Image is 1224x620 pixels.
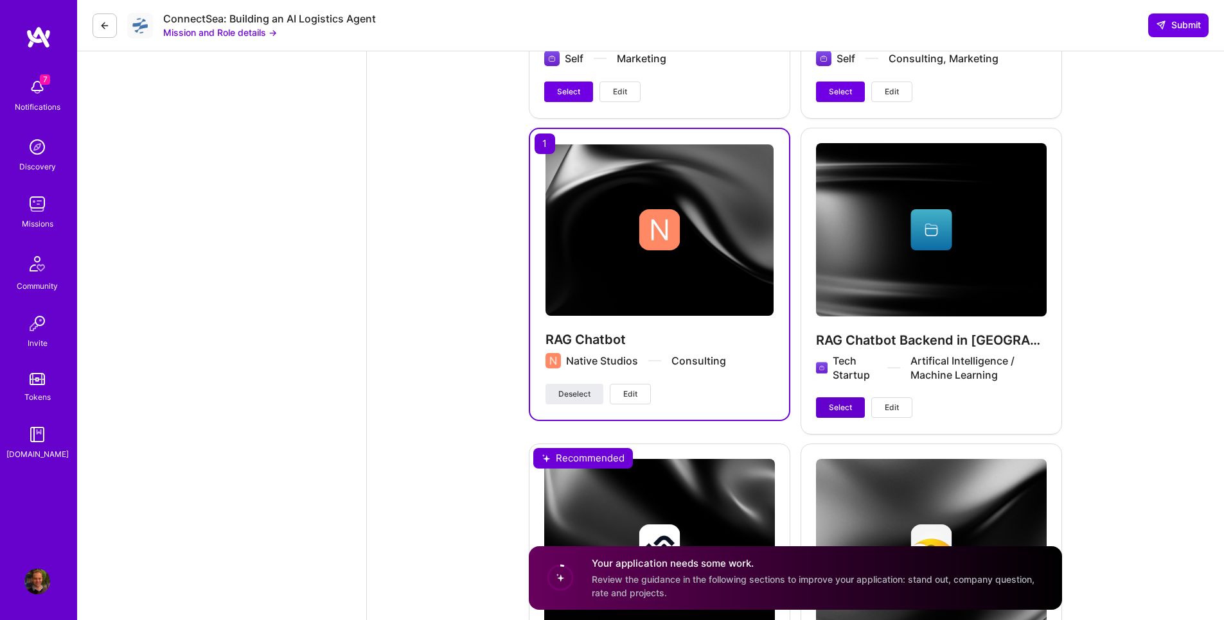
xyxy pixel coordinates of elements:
span: Deselect [558,388,590,400]
div: Tokens [24,390,51,404]
button: Edit [871,82,912,102]
button: Select [544,82,593,102]
span: Edit [613,86,627,98]
span: Edit [623,388,637,400]
img: divider [648,360,661,361]
div: Notifications [15,100,60,114]
img: bell [24,74,50,100]
img: User Avatar [24,569,50,594]
div: Native Studios Consulting [566,354,726,368]
button: Submit [1148,13,1209,37]
i: icon SendLight [1156,20,1166,30]
div: Missions [22,217,53,230]
span: Edit [885,86,899,98]
h4: Your application needs some work. [592,556,1047,570]
span: Select [829,402,852,413]
img: Company Logo [127,13,153,39]
div: Community [17,279,58,293]
span: Select [829,86,852,98]
span: 7 [40,74,50,85]
img: guide book [24,422,50,447]
div: ConnectSea: Building an AI Logistics Agent [163,12,376,26]
div: [DOMAIN_NAME] [6,447,69,461]
img: teamwork [24,191,50,217]
button: Edit [610,384,651,404]
img: tokens [30,373,45,385]
button: Select [816,82,865,102]
div: Discovery [19,160,56,173]
span: Select [557,86,580,98]
img: Company logo [639,209,680,250]
a: User Avatar [21,569,53,594]
button: Edit [871,397,912,418]
img: Community [22,248,53,279]
div: Invite [28,336,48,350]
img: discovery [24,134,50,160]
button: Mission and Role details → [163,26,277,39]
h4: RAG Chatbot [545,331,774,348]
img: cover [545,144,774,315]
img: Invite [24,311,50,336]
button: Edit [599,82,641,102]
button: Deselect [545,384,603,404]
i: icon LeftArrowDark [100,21,110,31]
span: Edit [885,402,899,413]
button: Select [816,397,865,418]
img: logo [26,26,51,49]
img: Company logo [545,353,561,368]
span: Review the guidance in the following sections to improve your application: stand out, company que... [592,574,1034,598]
span: Submit [1156,19,1201,31]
